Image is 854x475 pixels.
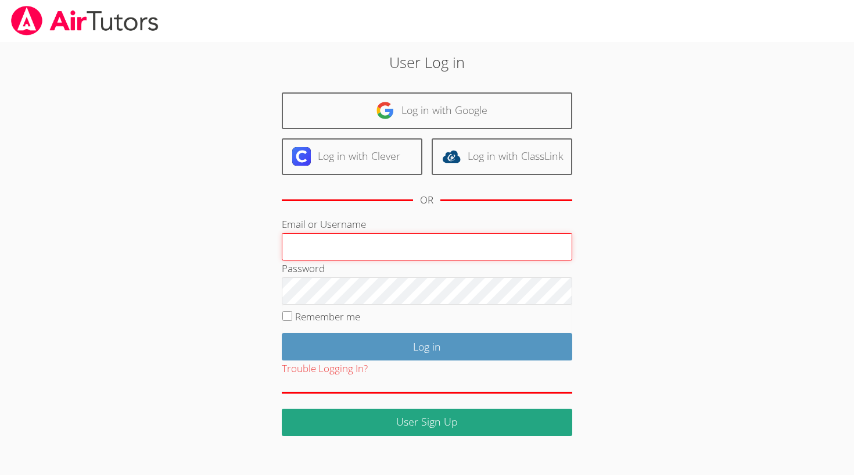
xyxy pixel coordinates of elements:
img: clever-logo-6eab21bc6e7a338710f1a6ff85c0baf02591cd810cc4098c63d3a4b26e2feb20.svg [292,147,311,166]
label: Email or Username [282,217,366,231]
a: Log in with Google [282,92,572,129]
a: User Sign Up [282,409,572,436]
div: OR [420,192,433,209]
a: Log in with Clever [282,138,422,175]
img: classlink-logo-d6bb404cc1216ec64c9a2012d9dc4662098be43eaf13dc465df04b49fa7ab582.svg [442,147,461,166]
a: Log in with ClassLink [432,138,572,175]
button: Trouble Logging In? [282,360,368,377]
label: Password [282,262,325,275]
img: google-logo-50288ca7cdecda66e5e0955fdab243c47b7ad437acaf1139b6f446037453330a.svg [376,101,394,120]
input: Log in [282,333,572,360]
h2: User Log in [196,51,658,73]
label: Remember me [295,310,360,323]
img: airtutors_banner-c4298cdbf04f3fff15de1276eac7730deb9818008684d7c2e4769d2f7ddbe033.png [10,6,160,35]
